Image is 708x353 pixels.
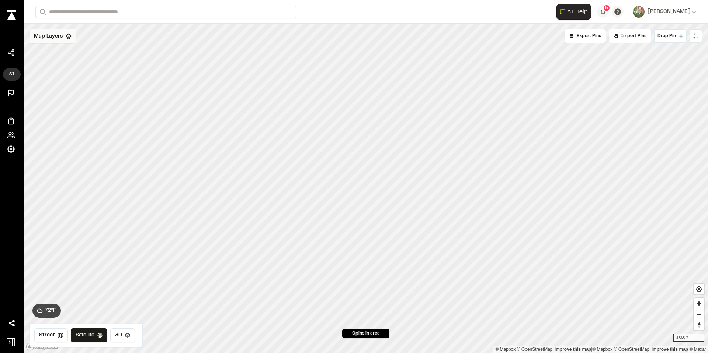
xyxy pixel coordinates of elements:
a: OpenStreetMap [614,347,650,352]
a: Projects [7,89,16,97]
button: Search [35,6,49,18]
button: 3D [110,328,135,342]
span: Zoom out [694,309,704,320]
span: AI Help [567,7,588,16]
canvas: Map [24,24,708,353]
span: Import Pins [621,33,646,39]
a: Mapbox [592,347,612,352]
img: User [633,6,645,18]
a: Mapbox logo [26,342,58,351]
a: New Project [7,103,16,111]
button: Zoom out [694,309,704,320]
button: Open AI Assistant [556,4,591,20]
a: Maxar [689,347,706,352]
a: Map feedback [555,347,591,352]
button: 72°F [32,304,61,318]
button: Drop Pin [654,29,687,43]
button: Reset bearing to north [694,320,704,330]
img: icon-white-rebrand.svg [7,10,16,20]
h3: SI [7,71,16,78]
a: Reports [7,117,16,125]
div: 3,000 ft [673,334,704,342]
button: Satellite [71,328,107,342]
a: Shares [7,49,16,56]
a: Mapbox [495,347,516,352]
div: No pins available to export [565,29,606,43]
span: Drop Pin [657,33,676,39]
a: Improve this map [652,347,688,352]
button: Find my location [694,284,704,294]
button: 5 [597,6,609,18]
button: Zoom in [694,298,704,309]
button: Street [34,328,68,342]
div: Import Pins into your project [609,29,651,43]
span: [PERSON_NAME] [648,8,690,16]
span: 72 ° F [45,307,56,315]
a: OpenStreetMap [517,347,553,352]
a: Settings [7,145,16,153]
button: [PERSON_NAME] [633,6,696,18]
a: Team [7,131,16,139]
div: Open AI Assistant [556,4,594,20]
span: Export Pins [577,33,601,39]
div: | [495,346,706,353]
span: 5 [605,5,608,11]
span: Map Layers [34,32,63,40]
span: 0 pins in area [352,330,380,337]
